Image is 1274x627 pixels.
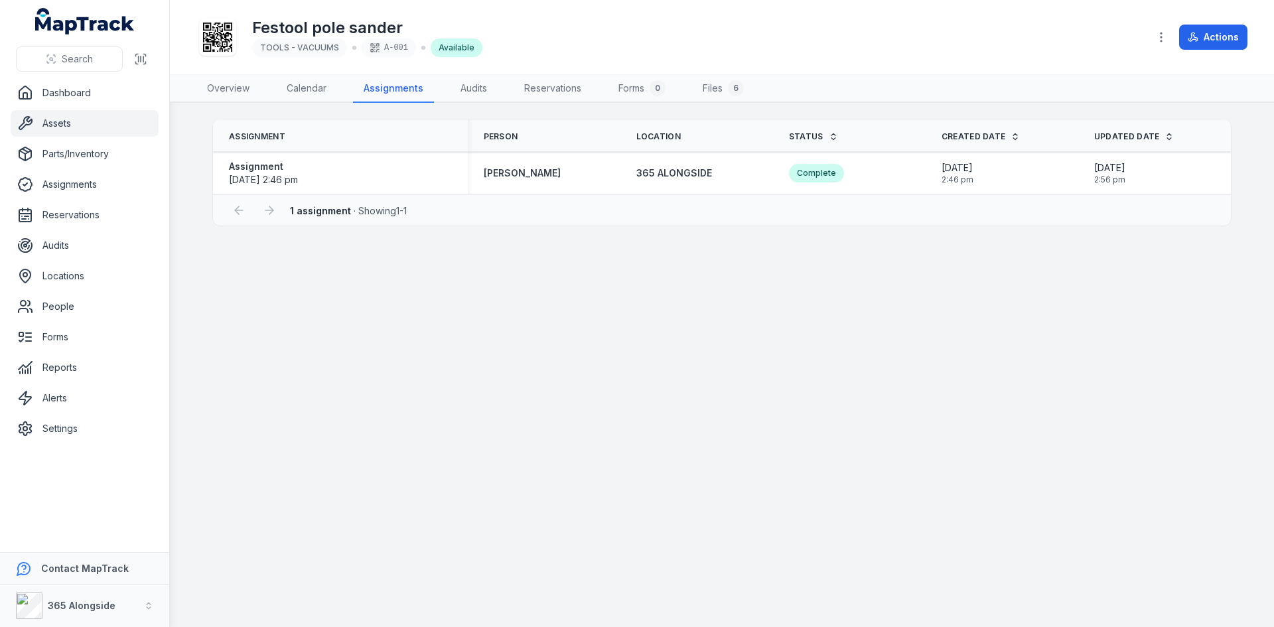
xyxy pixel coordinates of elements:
strong: Contact MapTrack [41,563,129,574]
span: Created Date [942,131,1006,142]
a: Status [789,131,838,142]
div: Available [431,38,482,57]
span: 365 ALONGSIDE [636,167,712,178]
a: Assignments [353,75,434,103]
time: 9/26/2025, 2:46:30 PM [942,161,973,185]
a: Dashboard [11,80,159,106]
a: Files6 [692,75,754,103]
time: 9/30/2025, 2:56:33 PM [1094,161,1125,185]
span: [DATE] [942,161,973,174]
span: Assignment [229,131,285,142]
button: Search [16,46,123,72]
a: Reservations [11,202,159,228]
strong: Assignment [229,160,298,173]
a: Assignment[DATE] 2:46 pm [229,160,298,186]
a: Assets [11,110,159,137]
a: Created Date [942,131,1021,142]
span: Person [484,131,518,142]
div: 6 [728,80,744,96]
a: Audits [11,232,159,259]
a: MapTrack [35,8,135,35]
span: Status [789,131,823,142]
span: 2:56 pm [1094,174,1125,185]
a: Alerts [11,385,159,411]
span: Updated Date [1094,131,1160,142]
div: A-001 [362,38,416,57]
a: Assignments [11,171,159,198]
a: Reports [11,354,159,381]
span: [DATE] [1094,161,1125,174]
a: Updated Date [1094,131,1174,142]
span: Search [62,52,93,66]
a: Audits [450,75,498,103]
a: Forms0 [608,75,676,103]
strong: 365 Alongside [48,600,115,611]
time: 9/26/2025, 2:46:30 PM [229,174,298,185]
a: People [11,293,159,320]
h1: Festool pole sander [252,17,482,38]
a: Forms [11,324,159,350]
a: Calendar [276,75,337,103]
span: 2:46 pm [942,174,973,185]
div: 0 [650,80,666,96]
span: TOOLS - VACUUMS [260,42,339,52]
span: · Showing 1 - 1 [290,205,407,216]
a: Reservations [514,75,592,103]
button: Actions [1179,25,1247,50]
span: Location [636,131,681,142]
a: 365 ALONGSIDE [636,167,712,180]
strong: 1 assignment [290,205,351,216]
span: [DATE] 2:46 pm [229,174,298,185]
a: Locations [11,263,159,289]
a: [PERSON_NAME] [484,167,561,180]
a: Overview [196,75,260,103]
a: Settings [11,415,159,442]
a: Parts/Inventory [11,141,159,167]
div: Complete [789,164,844,182]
